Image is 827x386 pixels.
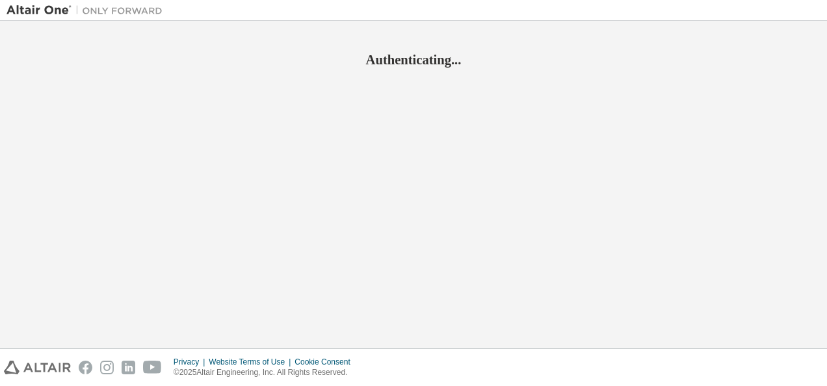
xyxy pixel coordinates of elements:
img: facebook.svg [79,361,92,374]
div: Cookie Consent [295,357,358,367]
img: Altair One [7,4,169,17]
img: instagram.svg [100,361,114,374]
img: linkedin.svg [122,361,135,374]
h2: Authenticating... [7,51,820,68]
div: Privacy [174,357,209,367]
img: altair_logo.svg [4,361,71,374]
img: youtube.svg [143,361,162,374]
div: Website Terms of Use [209,357,295,367]
p: © 2025 Altair Engineering, Inc. All Rights Reserved. [174,367,358,378]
